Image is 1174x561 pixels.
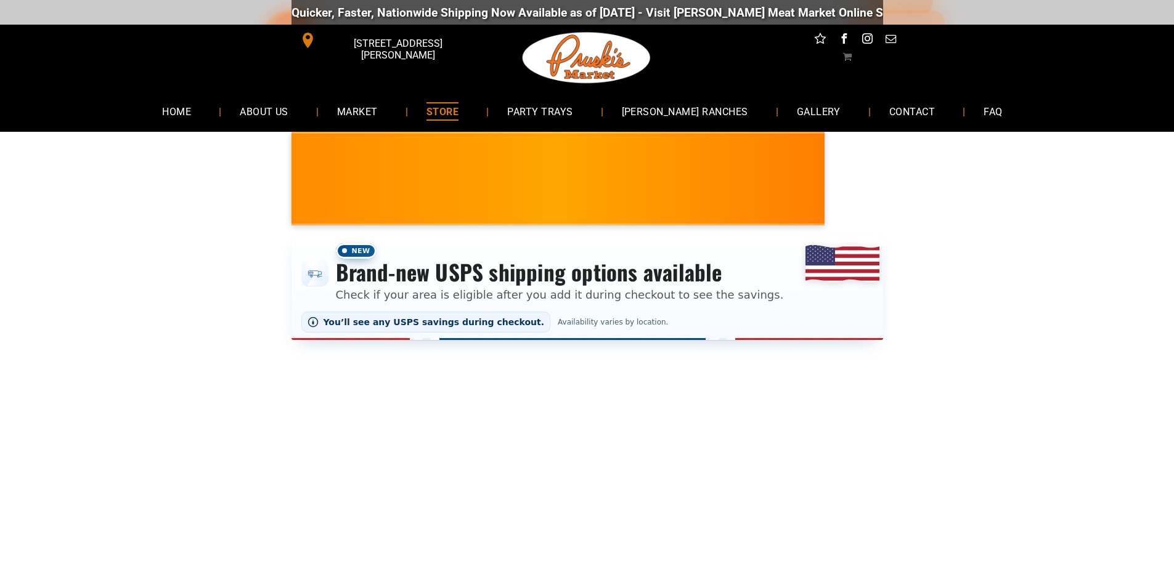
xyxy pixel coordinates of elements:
[520,25,653,91] img: Pruski-s+Market+HQ+Logo2-1920w.png
[812,31,828,50] a: Social network
[603,95,767,127] a: [PERSON_NAME] RANCHES
[336,259,784,286] h3: Brand-new USPS shipping options available
[836,31,852,50] a: facebook
[965,95,1021,127] a: FAQ
[291,31,480,50] a: [STREET_ADDRESS][PERSON_NAME]
[324,317,545,327] span: You’ll see any USPS savings during checkout.
[778,95,859,127] a: GALLERY
[336,243,377,259] span: New
[221,95,307,127] a: ABOUT US
[336,286,784,303] p: Check if your area is eligible after you add it during checkout to see the savings.
[859,31,875,50] a: instagram
[319,95,396,127] a: MARKET
[408,95,477,127] a: STORE
[489,95,591,127] a: PARTY TRAYS
[290,6,1037,20] div: Quicker, Faster, Nationwide Shipping Now Available as of [DATE] - Visit [PERSON_NAME] Meat Market...
[871,95,953,127] a: CONTACT
[144,95,210,127] a: HOME
[555,318,671,326] span: Availability varies by location.
[318,31,477,67] span: [STREET_ADDRESS][PERSON_NAME]
[823,187,1066,207] span: [PERSON_NAME] MARKET
[291,235,883,340] div: Shipping options announcement
[883,31,899,50] a: email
